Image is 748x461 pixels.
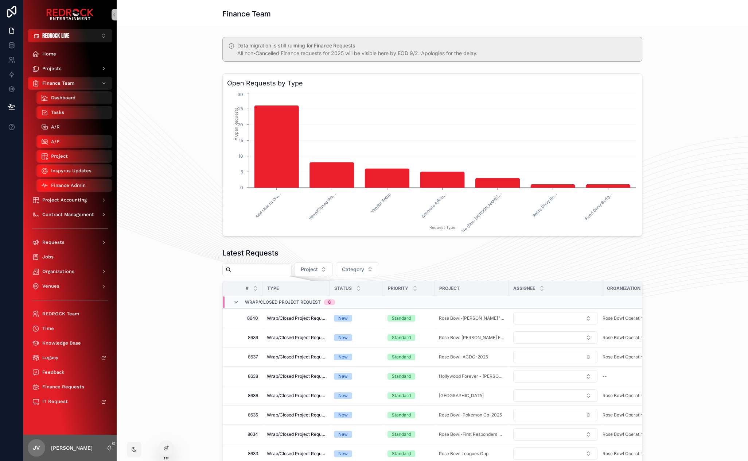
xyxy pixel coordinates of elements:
span: 8638 [231,373,258,379]
a: Project [36,150,112,163]
a: Select Button [513,447,598,460]
a: Rose Bowl [PERSON_NAME] Fire '25 [439,335,504,341]
span: Jobs [42,254,54,260]
button: Select Button [28,29,112,42]
text: Vendor Setup [370,192,392,214]
a: Standard [387,315,430,322]
h1: Latest Requests [222,248,278,258]
a: New [334,373,379,380]
div: New [338,373,348,380]
text: Add User to Div... [254,192,281,219]
a: Jobs [28,250,112,264]
tspan: 20 [238,122,243,127]
a: Rose Bowl Operating Company [603,412,654,418]
p: [PERSON_NAME] [51,444,93,452]
a: Rose Bowl Operating Company [603,431,654,437]
span: Hollywood Forever - [PERSON_NAME] '25 [439,373,504,379]
span: 8634 [231,431,258,437]
a: IT Request [28,395,112,408]
span: Project [51,153,68,159]
div: New [338,315,348,322]
span: Projects [42,66,62,72]
div: New [338,354,348,360]
a: New [334,354,379,360]
button: Select Button [513,312,597,324]
div: Standard [392,392,411,399]
a: REDROCK Team [28,307,112,320]
a: Rose Bowl-[PERSON_NAME] '25 [439,315,504,321]
button: Select Button [513,331,597,344]
a: Select Button [513,312,598,325]
span: Organization [607,285,640,291]
a: Standard [387,392,430,399]
tspan: 30 [238,92,243,97]
a: 8633 [231,451,258,457]
div: New [338,431,348,438]
span: Finance Admin [51,183,86,188]
a: Wrap/Closed Project Request [267,335,325,341]
a: Select Button [513,331,598,344]
a: Wrap/Closed Project Request [267,373,325,379]
div: Standard [392,373,411,380]
span: A/R [51,124,60,130]
span: Tasks [51,110,64,115]
a: Rose Bowl-ACDC-2025 [439,354,488,360]
a: New [334,412,379,418]
a: Rose Bowl-Pokemon Go-2025 [439,412,504,418]
a: 8639 [231,335,258,341]
a: Rose Bowl-First Responders Concert [439,431,504,437]
div: chart [227,91,638,231]
div: New [338,392,348,399]
a: Feedback [28,366,112,379]
a: Wrap/Closed Project Request [267,393,325,399]
span: Wrap/Closed Project Request [245,299,321,305]
a: 8636 [231,393,258,399]
a: Rose Bowl Leagues Cup [439,451,488,457]
a: Finance Admin [36,179,112,192]
a: Rose Bowl Operating Company [603,354,654,360]
text: Generate A/R In... [420,192,447,219]
a: Rose Bowl Operating Company [603,315,654,321]
a: -- [603,373,654,379]
a: Inspyrus Updates [36,164,112,177]
a: Standard [387,450,430,457]
a: Wrap/Closed Project Request [267,451,325,457]
a: New [334,315,379,322]
a: Wrap/Closed Project Request [267,315,325,321]
h3: Open Requests by Type [227,78,638,88]
a: Venues [28,280,112,293]
a: Tasks [36,106,112,119]
a: New [334,450,379,457]
tspan: Request Type [429,225,455,230]
span: Wrap/Closed Project Request [267,431,325,437]
tspan: 25 [238,106,243,111]
a: Standard [387,334,430,341]
span: Knowledge Base [42,340,81,346]
a: Standard [387,373,430,380]
a: Time [28,322,112,335]
button: Select Button [513,389,597,402]
button: Select Button [513,409,597,421]
text: Wire (Non-[PERSON_NAME]... [459,192,503,236]
div: All non-Cancelled Finance requests for 2025 will be visible here by EOD 9/2. Apologies for the de... [237,50,636,57]
a: Legacy [28,351,112,364]
div: 8 [328,299,331,305]
span: Inspyrus Updates [51,168,91,174]
span: -- [603,373,607,379]
a: Rose Bowl Operating Company [603,451,654,457]
div: Standard [392,412,411,418]
a: New [334,334,379,341]
a: Standard [387,431,430,438]
button: Select Button [513,351,597,363]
